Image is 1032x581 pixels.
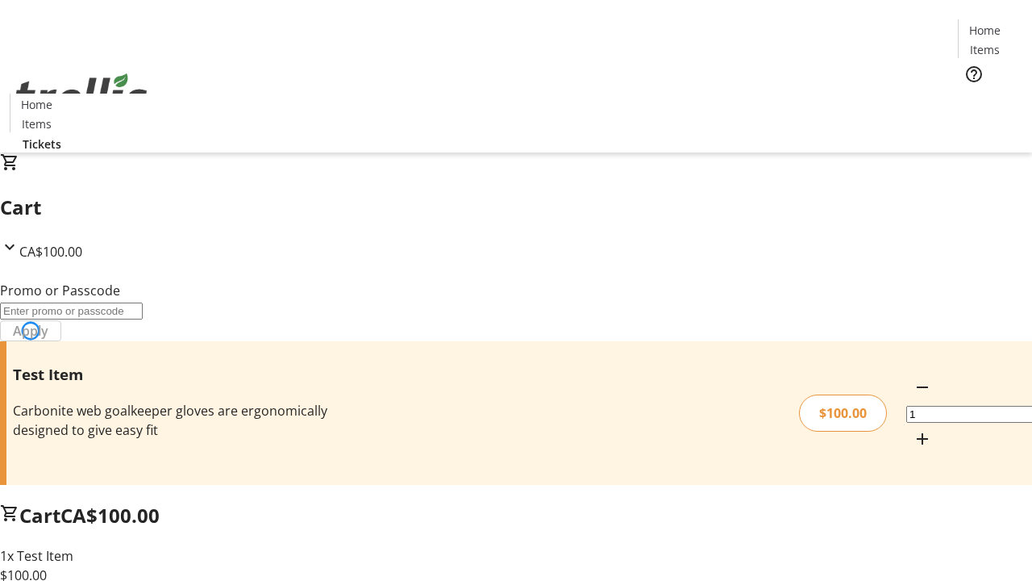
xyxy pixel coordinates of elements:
a: Items [10,115,62,132]
img: Orient E2E Organization YOan2mhPVT's Logo [10,56,153,136]
button: Help [958,58,990,90]
a: Items [959,41,1010,58]
a: Tickets [10,136,74,153]
span: Items [22,115,52,132]
span: Items [970,41,1000,58]
a: Home [10,96,62,113]
span: Home [969,22,1001,39]
a: Tickets [958,94,1022,111]
span: Tickets [971,94,1009,111]
button: Decrement by one [906,371,938,403]
div: $100.00 [799,395,887,432]
span: CA$100.00 [19,243,82,261]
span: Tickets [23,136,61,153]
button: Increment by one [906,423,938,455]
span: CA$100.00 [60,502,160,529]
span: Home [21,96,52,113]
div: Carbonite web goalkeeper gloves are ergonomically designed to give easy fit [13,401,365,440]
a: Home [959,22,1010,39]
h3: Test Item [13,363,365,386]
